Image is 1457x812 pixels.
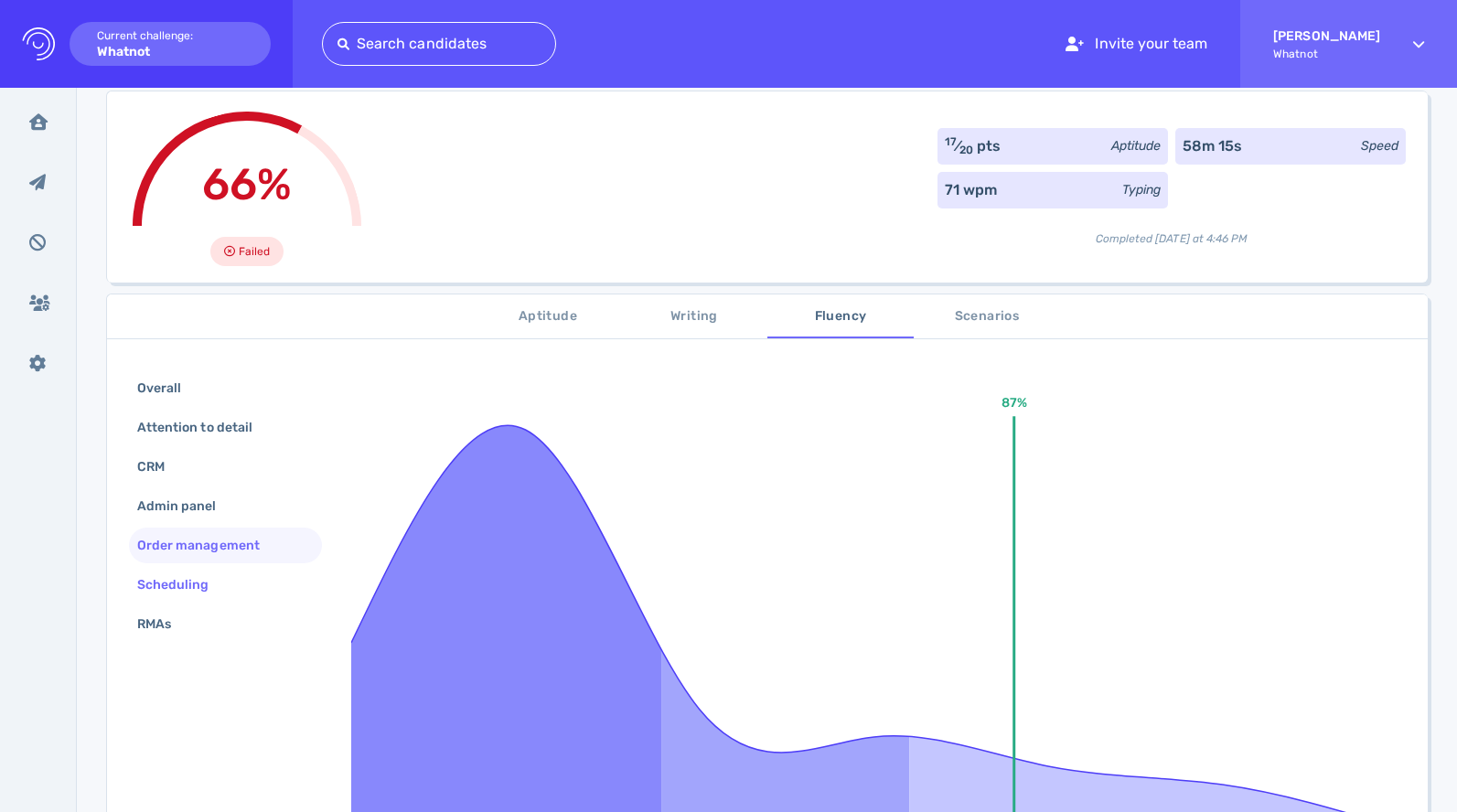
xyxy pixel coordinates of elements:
[1183,135,1242,157] div: 58m 15s
[134,532,282,559] div: Order management
[134,414,274,441] div: Attention to detail
[134,454,187,480] div: CRM
[1361,136,1398,155] div: Speed
[945,135,957,148] sup: 17
[1273,28,1380,44] strong: [PERSON_NAME]
[1111,136,1161,155] div: Aptitude
[945,179,997,201] div: 71 wpm
[202,158,292,210] span: 66%
[134,611,193,637] div: RMAs
[134,572,231,598] div: Scheduling
[1122,180,1161,199] div: Typing
[239,240,270,262] span: Failed
[945,135,1002,157] div: ⁄ pts
[959,144,973,156] sub: 20
[925,305,1049,328] span: Scenarios
[778,305,903,328] span: Fluency
[134,375,203,401] div: Overall
[134,493,239,519] div: Admin panel
[1273,48,1380,60] span: Whatnot
[632,305,756,328] span: Writing
[1002,395,1027,411] text: 87%
[937,216,1406,247] div: Completed [DATE] at 4:46 PM
[486,305,610,328] span: Aptitude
